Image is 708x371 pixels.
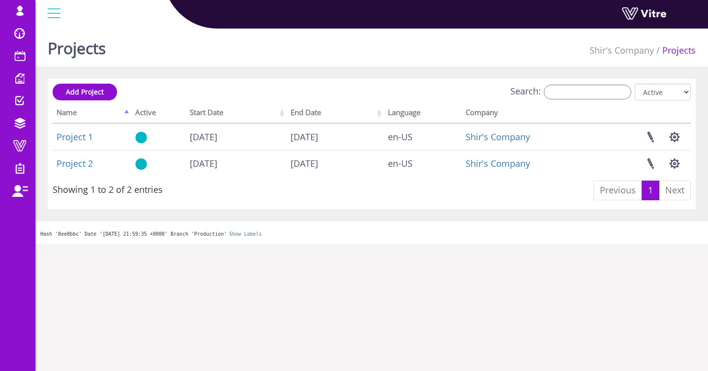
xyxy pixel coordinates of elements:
div: Showing 1 to 2 of 2 entries [53,180,163,196]
a: 1 [642,181,659,200]
span: Add Project [66,87,104,96]
th: Company [462,105,590,124]
td: [DATE] [287,150,384,177]
a: Shir's Company [590,44,654,56]
input: Search: [544,85,631,99]
th: Start Date: activate to sort column ascending [186,105,286,124]
a: Project 2 [57,157,93,169]
td: [DATE] [287,124,384,150]
th: End Date: activate to sort column ascending [287,105,384,124]
a: Add Project [53,84,117,100]
th: Active [131,105,186,124]
a: Shir's Company [466,131,530,143]
td: en-US [384,124,462,150]
th: Language [384,105,462,124]
span: Hash '8ee0bbc' Date '[DATE] 21:59:35 +0000' Branch 'Production' [40,231,227,237]
a: Previous [593,181,642,200]
td: [DATE] [186,124,286,150]
td: en-US [384,150,462,177]
img: yes [135,131,147,144]
a: Project 1 [57,131,93,143]
h1: Projects [48,25,106,66]
a: Shir's Company [466,157,530,169]
img: yes [135,158,147,170]
th: Name: activate to sort column descending [53,105,131,124]
td: [DATE] [186,150,286,177]
a: Show Labels [229,231,262,237]
li: Projects [654,44,696,57]
a: Next [659,181,691,200]
label: Search: [510,85,631,99]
